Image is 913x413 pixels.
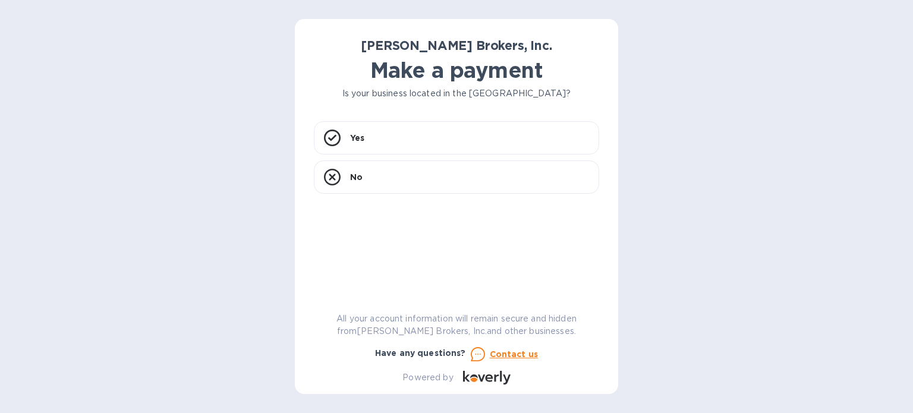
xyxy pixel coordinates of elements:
[402,371,453,384] p: Powered by
[314,87,599,100] p: Is your business located in the [GEOGRAPHIC_DATA]?
[490,349,539,359] u: Contact us
[314,58,599,83] h1: Make a payment
[361,38,552,53] b: [PERSON_NAME] Brokers, Inc.
[375,348,466,358] b: Have any questions?
[314,313,599,338] p: All your account information will remain secure and hidden from [PERSON_NAME] Brokers, Inc. and o...
[350,132,364,144] p: Yes
[350,171,363,183] p: No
